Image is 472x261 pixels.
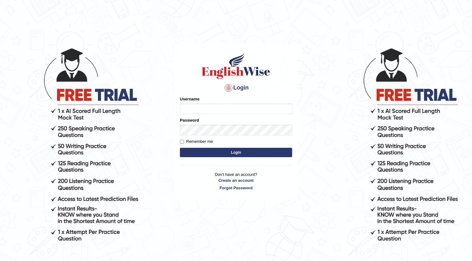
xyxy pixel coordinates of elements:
img: Logo of English Wise sign in for intelligent practice with AI [200,52,272,80]
p: Don't have an account? [180,172,292,191]
h4: Login [180,83,292,93]
label: Password [180,117,199,123]
input: Remember me [180,140,184,144]
a: Forgot Password [180,185,292,191]
label: Remember me [180,138,213,145]
label: Username [180,96,200,102]
a: Create an account [180,177,292,183]
button: Login [180,148,292,157]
